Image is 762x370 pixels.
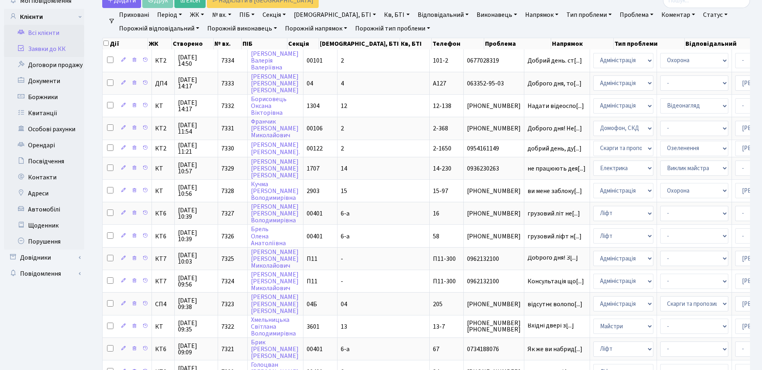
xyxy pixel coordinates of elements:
a: Порожній напрямок [282,22,350,35]
a: ХмельницькаСвітланаВолодимирівна [251,315,296,338]
span: 7332 [221,102,234,110]
span: 0677028319 [467,57,521,64]
a: Автомобілі [4,201,84,218]
span: 00122 [307,144,323,153]
span: 00101 [307,56,323,65]
span: грузовий ліфт н[...] [528,232,582,241]
a: Виконавець [473,8,520,22]
a: Кв, БТІ [381,8,412,22]
span: 6-а [341,232,350,241]
a: [PERSON_NAME][PERSON_NAME]. [251,141,300,157]
span: СП4 [155,301,171,307]
span: 0936230263 [467,165,521,172]
span: [DATE] 14:50 [178,54,214,67]
th: Кв, БТІ [400,38,432,49]
span: Добрий день. ст[...] [528,56,582,65]
a: Порушення [4,234,84,250]
th: Секція [287,38,319,49]
span: 7322 [221,322,234,331]
a: [PERSON_NAME]ВалеріяВалеріївна [251,49,299,72]
a: ЖК [187,8,207,22]
a: Щоденник [4,218,84,234]
span: Доброго дня! Не[...] [528,124,582,133]
span: Доброго дня, то[...] [528,79,582,88]
span: 7329 [221,164,234,173]
span: Як же ви набрид[...] [528,345,582,354]
span: [DATE] 11:54 [178,122,214,135]
th: Напрямок [551,38,614,49]
span: 2903 [307,187,319,195]
span: 0954161149 [467,145,521,152]
a: [DEMOGRAPHIC_DATA], БТІ [291,8,379,22]
span: Вхідні двері з[...] [528,321,574,330]
span: [PHONE_NUMBER] [467,125,521,132]
a: Приховані [116,8,152,22]
span: П11-300 [433,277,456,286]
th: Відповідальний [685,38,757,49]
span: 12 [341,102,347,110]
a: Квитанції [4,105,84,121]
span: Доброго дня! З[...] [528,253,578,262]
span: 7324 [221,277,234,286]
a: Порожній відповідальний [116,22,202,35]
span: 6-а [341,345,350,354]
a: Статус [700,8,731,22]
span: [DATE] 09:56 [178,275,214,288]
th: Проблема [484,38,551,49]
th: Дії [103,38,148,49]
span: 2-1650 [433,144,451,153]
a: Адреси [4,185,84,201]
span: 13-7 [433,322,445,331]
span: КТ2 [155,145,171,152]
span: 04Б [307,300,317,309]
a: Проблема [616,8,657,22]
th: Створено [172,38,214,49]
span: [PHONE_NUMBER] [467,188,521,194]
span: П11 [307,254,317,263]
span: ви мене заблоку[...] [528,187,582,195]
span: КТ [155,165,171,172]
a: [PERSON_NAME][PERSON_NAME]Миколайович [251,270,299,293]
a: Порожній виконавець [204,22,280,35]
span: 4 [341,79,344,88]
a: [PERSON_NAME][PERSON_NAME][PERSON_NAME] [251,157,299,180]
a: [PERSON_NAME][PERSON_NAME][PERSON_NAME] [251,293,299,315]
span: 00401 [307,209,323,218]
span: 15 [341,187,347,195]
span: 00401 [307,345,323,354]
a: [PERSON_NAME][PERSON_NAME]Миколайович [251,248,299,270]
a: [PERSON_NAME][PERSON_NAME]Володимирівна [251,202,299,225]
span: добрий день, ду[...] [528,144,582,153]
a: Порожній тип проблеми [352,22,433,35]
a: Секція [259,8,289,22]
span: 7330 [221,144,234,153]
span: [DATE] 09:35 [178,320,214,333]
span: 6-а [341,209,350,218]
span: [DATE] 10:56 [178,184,214,197]
span: [DATE] 14:17 [178,77,214,89]
span: 14 [341,164,347,173]
span: [DATE] 14:17 [178,100,214,112]
span: 7331 [221,124,234,133]
a: БрельОленаАнатоліївна [251,225,286,248]
span: 3601 [307,322,319,331]
span: 2 [341,144,344,153]
span: 12-138 [433,102,451,110]
a: Брик[PERSON_NAME][PERSON_NAME] [251,338,299,360]
span: [PHONE_NUMBER] [467,233,521,240]
span: КТ [155,103,171,109]
span: 205 [433,300,443,309]
span: [DATE] 10:39 [178,207,214,220]
span: КТ7 [155,256,171,262]
a: Всі клієнти [4,25,84,41]
span: Надати відеоспо[...] [528,102,584,110]
span: А127 [433,79,446,88]
a: БорисовецьОксанаВікторівна [251,95,287,117]
a: Франчик[PERSON_NAME]Миколайович [251,117,299,140]
span: 7325 [221,254,234,263]
a: Договори продажу [4,57,84,73]
a: ПІБ [236,8,258,22]
span: [PHONE_NUMBER] [467,210,521,217]
span: [DATE] 09:09 [178,343,214,356]
span: П11-300 [433,254,456,263]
